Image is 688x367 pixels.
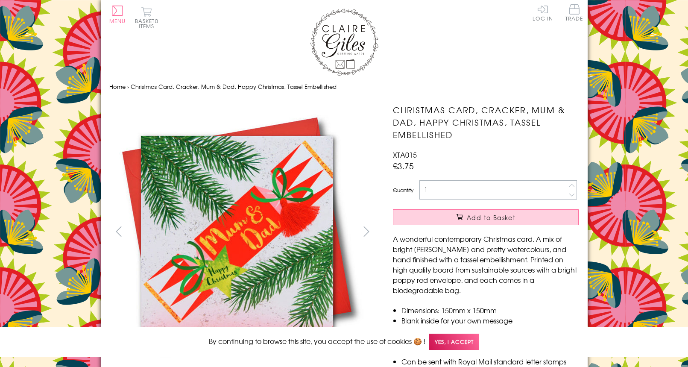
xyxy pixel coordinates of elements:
[533,4,553,21] a: Log In
[139,17,158,30] span: 0 items
[109,222,129,241] button: prev
[429,334,479,350] span: Yes, I accept
[109,82,126,91] a: Home
[127,82,129,91] span: ›
[401,315,579,326] li: Blank inside for your own message
[565,4,583,21] span: Trade
[401,356,579,367] li: Can be sent with Royal Mail standard letter stamps
[376,104,632,360] img: Christmas Card, Cracker, Mum & Dad, Happy Christmas, Tassel Embellished
[401,305,579,315] li: Dimensions: 150mm x 150mm
[109,78,579,96] nav: breadcrumbs
[310,9,378,76] img: Claire Giles Greetings Cards
[393,160,414,172] span: £3.75
[393,150,417,160] span: XTA015
[393,186,413,194] label: Quantity
[109,17,126,25] span: Menu
[565,4,583,23] a: Trade
[467,213,515,222] span: Add to Basket
[393,209,579,225] button: Add to Basket
[135,7,158,29] button: Basket0 items
[393,104,579,141] h1: Christmas Card, Cracker, Mum & Dad, Happy Christmas, Tassel Embellished
[109,104,365,360] img: Christmas Card, Cracker, Mum & Dad, Happy Christmas, Tassel Embellished
[357,222,376,241] button: next
[131,82,337,91] span: Christmas Card, Cracker, Mum & Dad, Happy Christmas, Tassel Embellished
[401,326,579,336] li: Printed in the U.K on quality 350gsm board
[109,6,126,23] button: Menu
[393,234,579,295] p: A wonderful contemporary Christmas card. A mix of bright [PERSON_NAME] and pretty watercolours, a...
